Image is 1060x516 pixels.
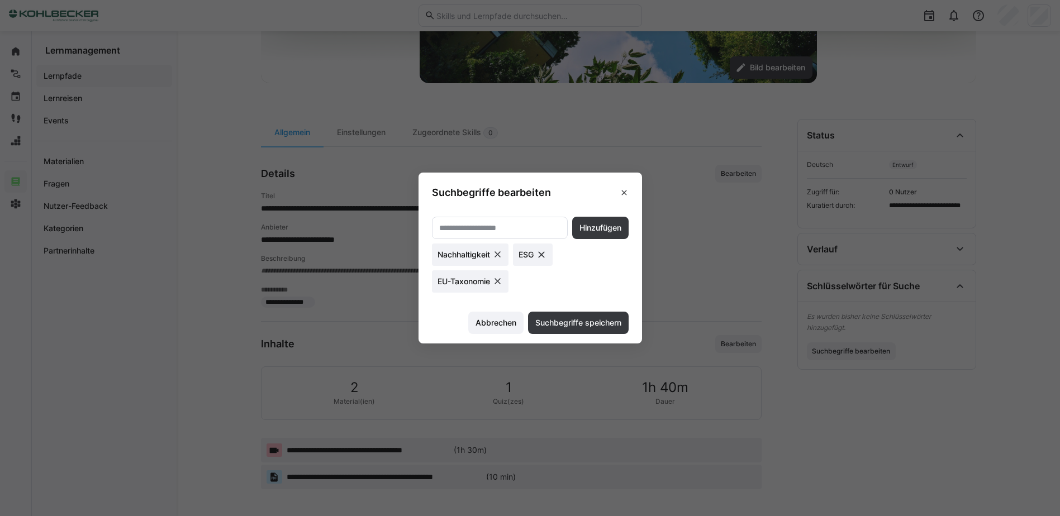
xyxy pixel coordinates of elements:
span: EU-Taxonomie [438,276,490,287]
span: Abbrechen [474,317,518,328]
button: Suchbegriffe speichern [528,312,629,334]
h3: Suchbegriffe bearbeiten [432,186,551,199]
button: Hinzufügen [572,217,629,239]
span: ESG [519,249,534,260]
span: Nachhaltigkeit [438,249,490,260]
span: Hinzufügen [578,222,623,233]
span: Suchbegriffe speichern [534,317,623,328]
button: Abbrechen [468,312,524,334]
